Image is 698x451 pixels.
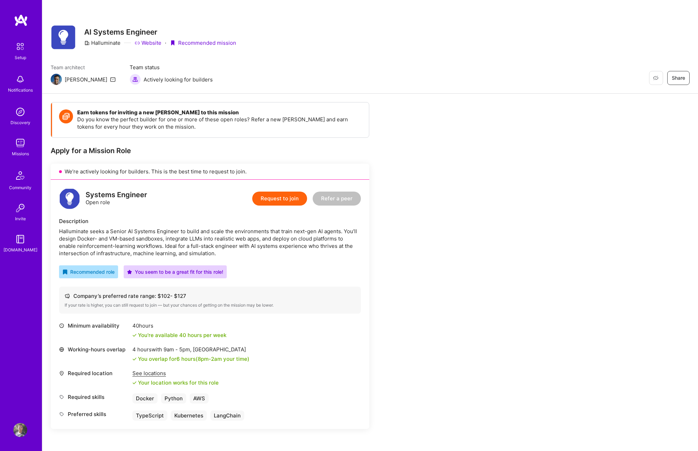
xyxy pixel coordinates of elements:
span: Actively looking for builders [144,76,213,83]
div: You're available 40 hours per week [132,331,226,339]
div: We’re actively looking for builders. This is the best time to request to join. [51,164,369,180]
img: Invite [13,201,27,215]
img: guide book [13,232,27,246]
img: Company Logo [51,25,76,50]
img: Community [12,167,29,184]
i: icon Cash [65,293,70,299]
div: Discovery [10,119,30,126]
div: Required skills [59,393,129,401]
a: User Avatar [12,423,29,437]
div: AWS [190,393,209,403]
button: Share [667,71,690,85]
div: 4 hours with [GEOGRAPHIC_DATA] [132,346,249,353]
div: Preferred skills [59,410,129,418]
div: · [165,39,166,46]
div: Recommended mission [170,39,236,46]
div: Notifications [8,86,33,94]
i: icon RecommendedBadge [63,270,67,274]
i: icon Check [132,333,137,337]
img: discovery [13,105,27,119]
img: Actively looking for builders [130,74,141,85]
img: logo [14,14,28,27]
div: Invite [15,215,26,222]
div: Working-hours overlap [59,346,129,353]
i: icon CompanyGray [84,40,90,46]
div: Your location works for this role [132,379,219,386]
div: Recommended role [63,268,115,275]
div: Minimum availability [59,322,129,329]
div: Kubernetes [171,410,207,421]
img: setup [13,39,28,54]
span: 8pm - 2am [198,356,222,362]
div: Python [161,393,186,403]
img: User Avatar [13,423,27,437]
img: bell [13,72,27,86]
a: Website [134,39,161,46]
div: Open role [86,191,147,206]
div: LangChain [210,410,244,421]
div: See locations [132,370,219,377]
h3: AI Systems Engineer [84,28,236,36]
span: 9am - 5pm , [162,346,193,353]
div: Community [9,184,31,191]
button: Refer a peer [313,192,361,206]
i: icon PurpleRibbon [170,40,175,46]
i: icon Check [132,357,137,361]
i: icon World [59,347,64,352]
div: Halluminate seeks a Senior AI Systems Engineer to build and scale the environments that train nex... [59,228,361,257]
div: Missions [12,150,29,157]
img: Token icon [59,109,73,123]
img: logo [59,188,80,209]
i: icon Tag [59,411,64,417]
div: Docker [132,393,158,403]
i: icon EyeClosed [653,75,659,81]
div: TypeScript [132,410,167,421]
span: Team status [130,64,213,71]
span: Team architect [51,64,116,71]
div: Description [59,217,361,225]
h4: Earn tokens for inviting a new [PERSON_NAME] to this mission [77,109,362,116]
img: teamwork [13,136,27,150]
div: Halluminate [84,39,121,46]
span: Share [672,74,685,81]
div: Company’s preferred rate range: $ 102 - $ 127 [65,292,355,300]
i: icon Location [59,371,64,376]
div: 40 hours [132,322,226,329]
div: Apply for a Mission Role [51,146,369,155]
p: Do you know the perfect builder for one or more of these open roles? Refer a new [PERSON_NAME] an... [77,116,362,130]
div: Systems Engineer [86,191,147,199]
div: Setup [15,54,26,61]
i: icon PurpleStar [127,270,132,274]
img: Team Architect [51,74,62,85]
div: If your rate is higher, you can still request to join — but your chances of getting on the missio... [65,302,355,308]
i: icon Tag [59,394,64,400]
button: Request to join [252,192,307,206]
i: icon Clock [59,323,64,328]
div: You overlap for 6 hours ( your time) [138,355,249,363]
div: Required location [59,370,129,377]
div: [PERSON_NAME] [65,76,107,83]
div: You seem to be a great fit for this role! [127,268,223,275]
div: [DOMAIN_NAME] [3,246,37,253]
i: icon Check [132,381,137,385]
i: icon Mail [110,77,116,82]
